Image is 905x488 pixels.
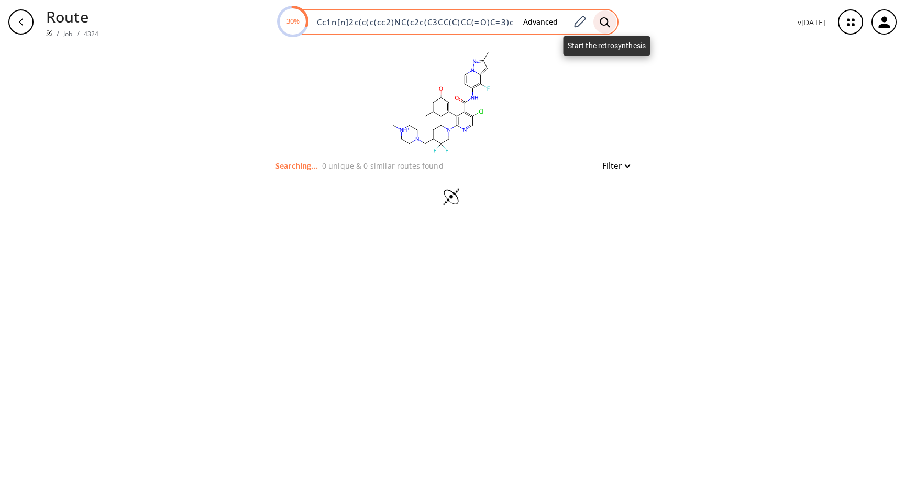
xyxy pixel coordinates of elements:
[63,29,72,38] a: Job
[46,5,98,28] p: Route
[596,162,630,170] button: Filter
[322,160,444,171] p: 0 unique & 0 similar routes found
[311,17,515,27] input: Enter SMILES
[336,44,546,159] svg: Cc1n[n]2c(c(c(cc2)NC(c2c(C3CC(C)CC(=O)C=3)c(N3CC(F)(F)C(CN4CC[NH+](C)CC4)CC3)ncc2Cl)=O)F)c1
[286,16,299,26] text: 30%
[84,29,99,38] a: 4324
[515,13,566,32] button: Advanced
[77,28,80,39] li: /
[798,17,825,28] p: v [DATE]
[57,28,59,39] li: /
[564,36,650,56] div: Start the retrosynthesis
[46,30,52,36] img: Spaya logo
[275,160,318,171] p: Searching...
